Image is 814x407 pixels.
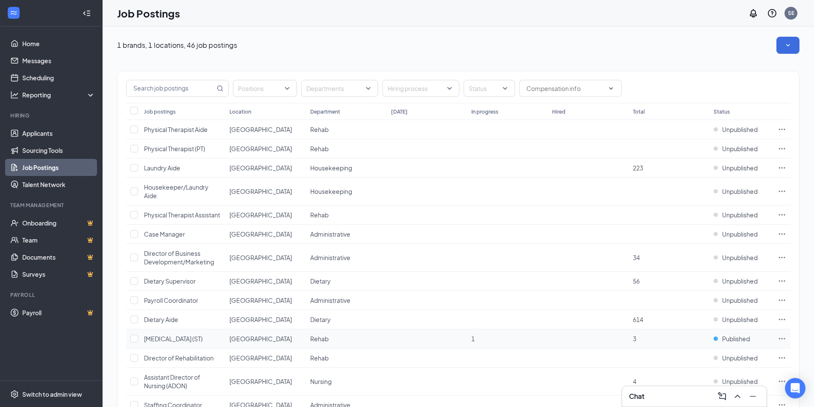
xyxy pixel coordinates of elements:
span: [GEOGRAPHIC_DATA] [229,335,292,343]
td: Rehab [306,329,387,348]
span: Physical Therapist Assistant [144,211,220,219]
span: [GEOGRAPHIC_DATA] [229,378,292,385]
a: Messages [22,52,95,69]
button: Minimize [746,389,760,403]
span: Unpublished [722,187,758,196]
p: 1 brands, 1 locations, 46 job postings [117,41,237,50]
td: Administrative [306,291,387,310]
span: Unpublished [722,230,758,238]
span: Housekeeping [310,164,352,172]
td: Sierra Vista Healthcare Center [225,329,306,348]
th: [DATE] [387,103,467,120]
td: Sierra Vista Healthcare Center [225,348,306,368]
div: Payroll [10,291,94,299]
span: Rehab [310,354,329,362]
td: Sierra Vista Healthcare Center [225,272,306,291]
td: Sierra Vista Healthcare Center [225,368,306,395]
td: Sierra Vista Healthcare Center [225,310,306,329]
td: Housekeeping [306,158,387,178]
td: Rehab [306,348,387,368]
svg: Ellipses [778,230,786,238]
svg: Ellipses [778,187,786,196]
td: Rehab [306,205,387,225]
th: Hired [548,103,629,120]
span: Dietary [310,277,331,285]
span: Unpublished [722,296,758,305]
span: 223 [633,164,643,172]
svg: MagnifyingGlass [217,85,223,92]
span: [MEDICAL_DATA] (ST) [144,335,203,343]
td: Sierra Vista Healthcare Center [225,291,306,310]
span: Laundry Aide [144,164,180,172]
span: Unpublished [722,144,758,153]
span: 1 [471,335,475,343]
span: [GEOGRAPHIC_DATA] [229,316,292,323]
span: Rehab [310,335,329,343]
svg: QuestionInfo [767,8,777,18]
svg: Ellipses [778,253,786,262]
span: 34 [633,254,640,261]
svg: Settings [10,390,19,398]
input: Search job postings [126,80,215,97]
svg: Analysis [10,91,19,99]
span: [GEOGRAPHIC_DATA] [229,354,292,362]
span: Housekeeper/Laundry Aide [144,183,209,199]
div: Team Management [10,202,94,209]
div: Switch to admin view [22,390,82,398]
div: Location [229,108,251,115]
a: Sourcing Tools [22,142,95,159]
svg: Collapse [82,9,91,18]
span: 3 [633,335,636,343]
button: ComposeMessage [715,389,729,403]
td: Sierra Vista Healthcare Center [225,139,306,158]
span: [GEOGRAPHIC_DATA] [229,126,292,133]
svg: Ellipses [778,315,786,324]
span: Dietary Aide [144,316,178,323]
a: SurveysCrown [22,266,95,283]
a: Job Postings [22,159,95,176]
span: Unpublished [722,354,758,362]
div: SE [788,9,794,17]
a: TeamCrown [22,231,95,249]
h3: Chat [629,392,644,401]
svg: Ellipses [778,277,786,285]
a: OnboardingCrown [22,214,95,231]
span: [GEOGRAPHIC_DATA] [229,296,292,304]
span: Unpublished [722,164,758,172]
span: Dietary Supervisor [144,277,196,285]
span: 4 [633,378,636,385]
span: [GEOGRAPHIC_DATA] [229,164,292,172]
th: Status [709,103,773,120]
span: Rehab [310,145,329,152]
span: 56 [633,277,640,285]
div: Job postings [144,108,176,115]
td: Housekeeping [306,178,387,205]
span: Rehab [310,211,329,219]
span: Unpublished [722,377,758,386]
svg: ChevronDown [608,85,614,92]
svg: Notifications [748,8,758,18]
td: Sierra Vista Healthcare Center [225,120,306,139]
th: In progress [467,103,548,120]
span: 614 [633,316,643,323]
svg: Ellipses [778,144,786,153]
th: Total [629,103,709,120]
svg: SmallChevronDown [784,41,792,50]
span: Rehab [310,126,329,133]
div: Open Intercom Messenger [785,378,805,398]
svg: Ellipses [778,211,786,219]
td: Sierra Vista Healthcare Center [225,178,306,205]
svg: Ellipses [778,354,786,362]
div: Department [310,108,340,115]
span: [GEOGRAPHIC_DATA] [229,230,292,238]
span: [GEOGRAPHIC_DATA] [229,254,292,261]
td: Administrative [306,244,387,272]
span: Physical Therapist Aide [144,126,208,133]
svg: ChevronUp [732,391,743,401]
span: Case Manager [144,230,185,238]
span: Director of Business Development/Marketing [144,249,214,266]
span: Dietary [310,316,331,323]
span: Unpublished [722,315,758,324]
td: Rehab [306,120,387,139]
span: Unpublished [722,277,758,285]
